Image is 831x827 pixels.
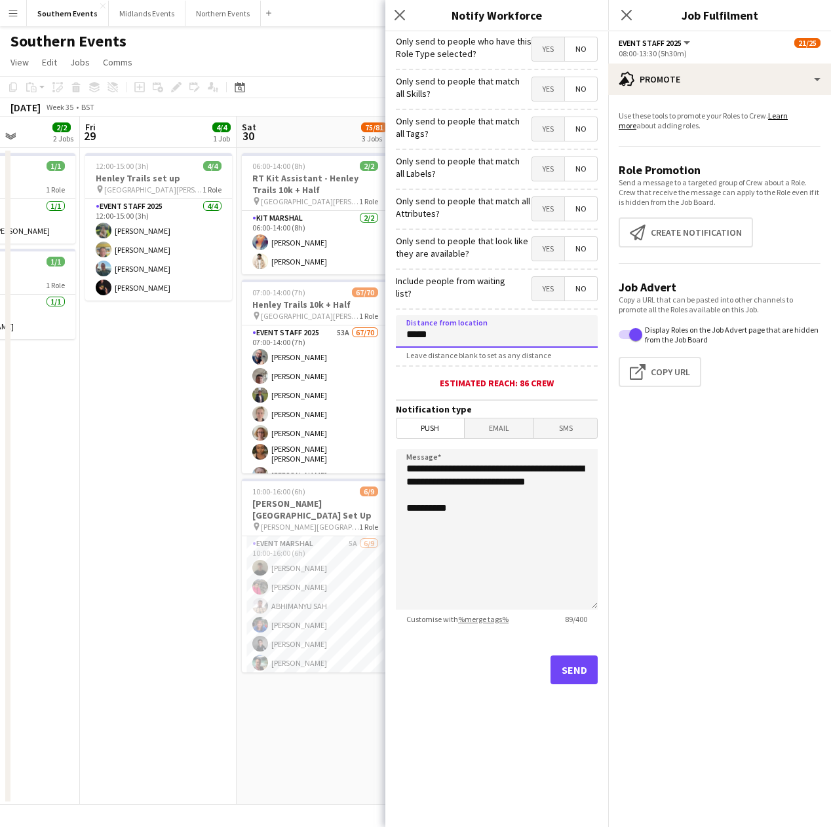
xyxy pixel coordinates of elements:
span: Fri [85,121,96,133]
app-job-card: 07:00-14:00 (7h)67/70Henley Trails 10k + Half [GEOGRAPHIC_DATA][PERSON_NAME]1 RoleEvent Staff 202... [242,280,389,473]
span: 21/25 [794,38,821,48]
label: Only send to people that match all Skills? [396,75,528,99]
a: Comms [98,54,138,71]
div: 08:00-13:30 (5h30m) [619,48,821,58]
div: Promote [608,64,831,95]
span: 1 Role [359,196,378,206]
span: Yes [532,117,564,141]
span: 29 [83,128,96,143]
label: Only send to people that look like they are available? [396,235,531,259]
span: View [10,56,29,68]
span: Yes [532,197,564,221]
span: 1 Role [46,185,65,194]
span: No [565,237,597,261]
label: Only send to people that match all Attributes? [396,195,531,219]
span: 1 Role [359,522,378,532]
div: Estimated reach: 86 crew [396,377,598,389]
span: No [565,157,597,181]
h3: Henley Trails 10k + Half [242,299,389,310]
app-card-role: Event Marshal5A6/910:00-16:00 (6h)[PERSON_NAME][PERSON_NAME]ABHIMANYU SAH[PERSON_NAME][PERSON_NAM... [242,536,389,733]
span: Sat [242,121,256,133]
label: Only send to people that match all Tags? [396,115,528,139]
h1: Southern Events [10,31,126,51]
span: [GEOGRAPHIC_DATA][PERSON_NAME] [261,196,359,206]
span: SMS [534,418,597,438]
span: Yes [532,157,564,181]
span: 10:00-16:00 (6h) [252,487,305,496]
label: Only send to people that match all Labels? [396,155,530,179]
span: 06:00-14:00 (8h) [252,161,305,171]
span: 1 Role [203,185,222,194]
span: 89 / 400 [554,614,598,624]
span: 1/1 [47,161,65,171]
span: 2/2 [52,122,71,132]
span: Week 35 [43,102,76,112]
button: Midlands Events [109,1,185,26]
p: Send a message to a targeted group of Crew about a Role. Crew that receive the message can apply ... [619,177,821,207]
span: 30 [240,128,256,143]
h3: Notify Workforce [385,7,608,24]
h3: Job Fulfilment [608,7,831,24]
span: 4/4 [212,122,231,132]
span: 1/1 [47,257,65,266]
app-job-card: 12:00-15:00 (3h)4/4Henley Trails set up [GEOGRAPHIC_DATA][PERSON_NAME]1 RoleEvent Staff 20254/412... [85,153,232,301]
app-job-card: 06:00-14:00 (8h)2/2RT Kit Assistant - Henley Trails 10k + Half [GEOGRAPHIC_DATA][PERSON_NAME]1 Ro... [242,153,389,274]
a: Jobs [65,54,95,71]
app-card-role: Kit Marshal2/206:00-14:00 (8h)[PERSON_NAME][PERSON_NAME] [242,211,389,274]
span: Email [465,418,534,438]
div: 2 Jobs [53,134,73,143]
span: Jobs [70,56,90,68]
button: Northern Events [185,1,261,26]
h3: Role Promotion [619,162,821,177]
button: Southern Events [27,1,109,26]
p: Use these tools to promote your Roles to Crew. about adding roles. [619,111,821,130]
span: 4/4 [203,161,222,171]
button: Copy Url [619,357,701,387]
label: Only send to people who have this Role Type selected? [396,35,531,59]
span: Yes [532,77,564,101]
p: Copy a URL that can be pasted into other channels to promote all the Roles available on this Job. [619,295,821,314]
span: 6/9 [360,487,378,496]
div: [DATE] [10,101,41,114]
span: 12:00-15:00 (3h) [96,161,149,171]
span: [GEOGRAPHIC_DATA][PERSON_NAME] [104,185,203,194]
app-card-role: Event Staff 20254/412:00-15:00 (3h)[PERSON_NAME][PERSON_NAME][PERSON_NAME][PERSON_NAME] [85,199,232,301]
button: Send [551,655,598,684]
span: No [565,37,597,61]
a: View [5,54,34,71]
span: Leave distance blank to set as any distance [396,350,562,360]
span: 75/81 [361,122,387,132]
span: Push [396,418,464,438]
a: Edit [37,54,62,71]
span: Yes [532,37,564,61]
div: 3 Jobs [362,134,387,143]
h3: Henley Trails set up [85,172,232,184]
a: %merge tags% [458,614,509,624]
div: BST [81,102,94,112]
a: Learn more [619,111,788,130]
label: Display Roles on the Job Advert page that are hidden from the Job Board [642,325,821,344]
button: Create notification [619,217,753,248]
span: [PERSON_NAME][GEOGRAPHIC_DATA] Tri Set Up [261,522,359,532]
h3: Notification type [396,403,598,415]
span: Yes [532,277,564,301]
span: Edit [42,56,57,68]
h3: Job Advert [619,280,821,295]
span: Customise with [396,614,519,624]
span: Comms [103,56,132,68]
span: 1 Role [359,311,378,321]
button: Event Staff 2025 [619,38,692,48]
app-job-card: 10:00-16:00 (6h)6/9[PERSON_NAME][GEOGRAPHIC_DATA] Set Up [PERSON_NAME][GEOGRAPHIC_DATA] Tri Set U... [242,479,389,672]
span: 67/70 [352,287,378,297]
span: No [565,117,597,141]
span: 1 Role [46,280,65,290]
span: 07:00-14:00 (7h) [252,287,305,297]
h3: [PERSON_NAME][GEOGRAPHIC_DATA] Set Up [242,498,389,521]
span: No [565,277,597,301]
span: Event Staff 2025 [619,38,682,48]
span: Yes [532,237,564,261]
